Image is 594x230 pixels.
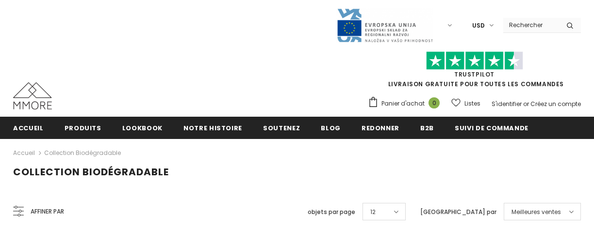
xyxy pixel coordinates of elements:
span: Meilleures ventes [511,207,561,217]
a: Suivi de commande [455,117,528,138]
img: Javni Razpis [336,8,433,43]
span: Blog [321,123,341,133]
a: Panier d'achat 0 [368,96,445,111]
span: Lookbook [122,123,163,133]
a: S'identifier [492,100,522,108]
input: Search Site [503,18,559,32]
span: B2B [420,123,434,133]
span: USD [472,21,485,31]
a: Créez un compte [530,100,581,108]
span: or [523,100,529,108]
span: Panier d'achat [381,99,425,108]
label: [GEOGRAPHIC_DATA] par [420,207,496,217]
a: B2B [420,117,434,138]
a: Accueil [13,117,44,138]
span: 12 [370,207,376,217]
span: Redonner [362,123,399,133]
span: soutenez [263,123,300,133]
span: Produits [65,123,101,133]
a: Collection biodégradable [44,149,121,157]
span: Listes [464,99,480,108]
span: LIVRAISON GRATUITE POUR TOUTES LES COMMANDES [368,56,581,88]
a: TrustPilot [454,70,495,78]
span: Collection biodégradable [13,165,169,179]
a: Listes [451,95,480,112]
a: soutenez [263,117,300,138]
a: Blog [321,117,341,138]
img: Faites confiance aux étoiles pilotes [426,51,523,70]
a: Accueil [13,147,35,159]
span: Affiner par [31,206,64,217]
a: Notre histoire [183,117,242,138]
span: Accueil [13,123,44,133]
span: Notre histoire [183,123,242,133]
span: Suivi de commande [455,123,528,133]
a: Produits [65,117,101,138]
span: 0 [429,97,440,108]
a: Javni Razpis [336,21,433,29]
img: Cas MMORE [13,82,52,109]
label: objets par page [308,207,355,217]
a: Lookbook [122,117,163,138]
a: Redonner [362,117,399,138]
